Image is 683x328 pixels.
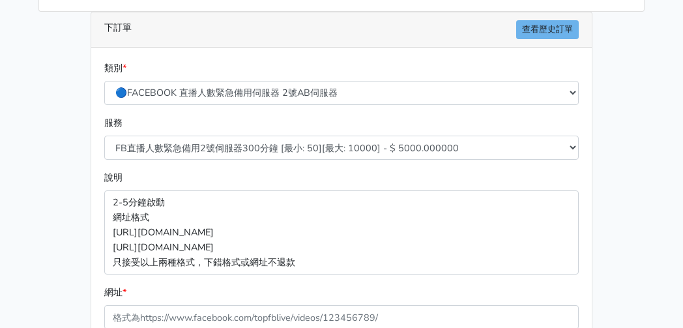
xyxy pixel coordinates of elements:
[104,190,579,275] p: 2-5分鐘啟動 網址格式 [URL][DOMAIN_NAME] [URL][DOMAIN_NAME] 只接受以上兩種格式，下錯格式或網址不退款
[516,20,579,39] a: 查看歷史訂單
[104,285,126,300] label: 網址
[104,170,123,185] label: 說明
[91,12,592,48] div: 下訂單
[104,61,126,76] label: 類別
[104,115,123,130] label: 服務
